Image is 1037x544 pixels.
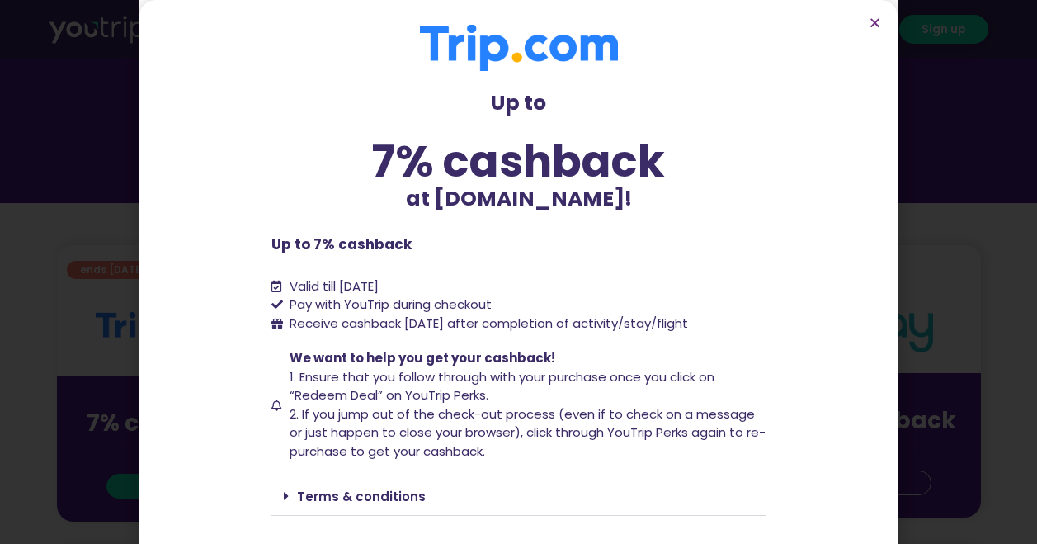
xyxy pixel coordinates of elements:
div: Terms & conditions [271,477,766,516]
p: at [DOMAIN_NAME]! [271,183,766,215]
b: Up to 7% cashback [271,234,412,254]
span: 1. Ensure that you follow through with your purchase once you click on “Redeem Deal” on YouTrip P... [290,368,714,404]
a: Close [869,17,881,29]
span: Valid till [DATE] [290,277,379,295]
span: 2. If you jump out of the check-out process (even if to check on a message or just happen to clos... [290,405,766,460]
a: Terms & conditions [297,488,426,505]
span: We want to help you get your cashback! [290,349,555,367]
p: Up to [271,88,766,119]
span: Pay with YouTrip during checkout [285,296,492,315]
span: Receive cashback [DATE] after completion of activity/stay/flight [290,315,688,332]
div: 7% cashback [271,140,766,183]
